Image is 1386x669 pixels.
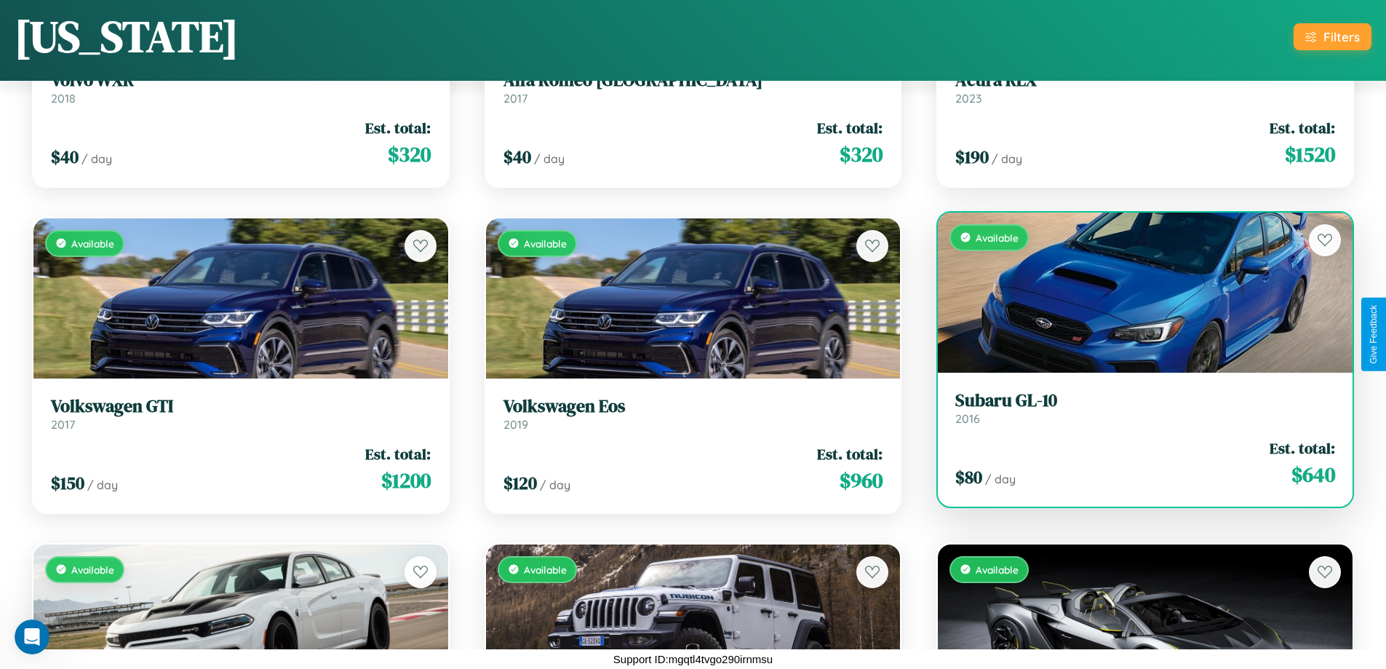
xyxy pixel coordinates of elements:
span: / day [81,151,112,166]
span: Est. total: [817,117,883,138]
h3: Volkswagen Eos [503,396,883,417]
span: / day [992,151,1022,166]
span: $ 40 [51,145,79,169]
span: $ 1520 [1285,140,1335,169]
span: Est. total: [817,443,883,464]
h3: Volkswagen GTI [51,396,431,417]
span: Est. total: [365,443,431,464]
span: $ 960 [840,466,883,495]
span: 2018 [51,91,76,106]
span: $ 190 [955,145,989,169]
span: Est. total: [1270,117,1335,138]
h3: Alfa Romeo [GEOGRAPHIC_DATA] [503,70,883,91]
a: Alfa Romeo [GEOGRAPHIC_DATA]2017 [503,70,883,106]
span: 2016 [955,411,980,426]
span: 2017 [503,91,527,106]
span: / day [534,151,565,166]
div: Give Feedback [1369,305,1379,364]
a: Subaru GL-102016 [955,390,1335,426]
h1: [US_STATE] [15,7,239,66]
span: 2017 [51,417,75,432]
a: Volvo WXR2018 [51,70,431,106]
iframe: Intercom live chat [15,619,49,654]
span: 2019 [503,417,528,432]
span: / day [87,478,118,492]
span: $ 1200 [381,466,431,495]
span: $ 80 [955,465,982,489]
button: Filters [1294,23,1371,50]
span: $ 320 [388,140,431,169]
span: $ 150 [51,471,84,495]
span: $ 40 [503,145,531,169]
a: Volkswagen Eos2019 [503,396,883,432]
span: Available [524,237,567,250]
span: $ 120 [503,471,537,495]
span: / day [985,472,1016,486]
span: Available [976,563,1019,576]
span: Available [71,237,114,250]
a: Volkswagen GTI2017 [51,396,431,432]
span: $ 640 [1291,460,1335,489]
p: Support ID: mgqtl4tvgo290irnmsu [613,649,773,669]
h3: Acura RLX [955,70,1335,91]
span: Available [976,231,1019,244]
span: Est. total: [1270,438,1335,459]
span: Est. total: [365,117,431,138]
div: Filters [1323,29,1360,44]
span: 2023 [955,91,981,106]
h3: Subaru GL-10 [955,390,1335,411]
span: Available [71,563,114,576]
span: $ 320 [840,140,883,169]
a: Acura RLX2023 [955,70,1335,106]
span: Available [524,563,567,576]
h3: Volvo WXR [51,70,431,91]
span: / day [540,478,570,492]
